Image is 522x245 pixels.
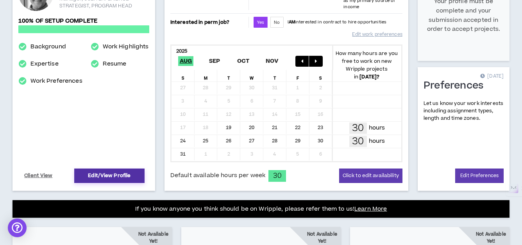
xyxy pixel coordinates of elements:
[359,73,379,80] b: [DATE] ?
[8,218,27,237] div: Open Intercom Messenger
[352,28,402,41] a: Edit work preferences
[217,70,240,82] div: T
[236,56,251,66] span: Oct
[332,50,401,81] p: How many hours are you free to work on new Wripple projects in
[424,80,490,92] h1: Preferences
[339,169,402,183] button: Click to edit availability
[289,19,295,25] strong: AM
[30,59,58,69] a: Expertise
[207,56,222,66] span: Sep
[288,19,387,25] p: I interested in contract to hire opportunities
[103,42,148,51] a: Work Highlights
[286,70,309,82] div: F
[369,137,385,146] p: hours
[178,56,194,66] span: Aug
[274,20,280,25] span: No
[135,204,387,214] p: If you know anyone you think should be on Wripple, please refer them to us!
[30,42,66,51] a: Background
[264,56,280,66] span: Nov
[172,70,195,82] div: S
[170,17,247,28] p: Interested in perm job?
[103,59,126,69] a: Resume
[480,73,504,80] p: [DATE]
[369,124,385,132] p: hours
[170,171,265,180] span: Default available hours per week
[18,17,149,25] p: 100% of setup complete
[176,48,188,55] b: 2025
[455,169,504,183] a: Edit Preferences
[309,70,333,82] div: S
[30,76,82,86] a: Work Preferences
[354,205,387,213] a: Learn More
[257,20,264,25] span: Yes
[195,70,218,82] div: M
[23,169,54,183] a: Client View
[74,169,145,183] a: Edit/View Profile
[263,70,286,82] div: T
[240,70,263,82] div: W
[424,100,504,123] p: Let us know your work interests including assignment types, length and time zones.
